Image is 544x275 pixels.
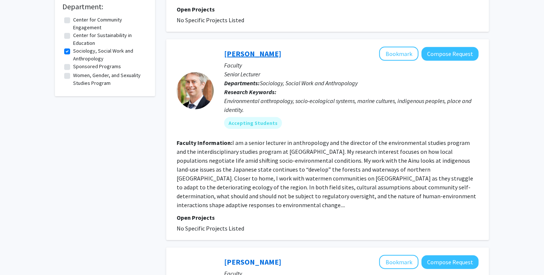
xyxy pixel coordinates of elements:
[422,255,479,269] button: Compose Request to Diane Griffiths
[224,61,479,70] p: Faculty
[224,117,282,129] mat-chip: Accepting Students
[224,88,276,96] b: Research Keywords:
[177,225,244,232] span: No Specific Projects Listed
[62,2,148,11] h2: Department:
[379,255,419,269] button: Add Diane Griffiths to Bookmarks
[224,70,479,79] p: Senior Lecturer
[379,47,419,61] button: Add Chris Loy to Bookmarks
[177,139,476,209] fg-read-more: I am a senior lecturer in anthropology and the director of the environmental studies program and ...
[73,32,146,47] label: Center for Sustainability in Education
[177,5,479,14] p: Open Projects
[73,47,146,63] label: Sociology, Social Work and Anthropology
[73,16,146,32] label: Center for Community Engagement
[73,63,121,70] label: Sponsored Programs
[224,79,260,87] b: Departments:
[177,16,244,24] span: No Specific Projects Listed
[6,242,32,269] iframe: Chat
[177,213,479,222] p: Open Projects
[422,47,479,61] button: Compose Request to Chris Loy
[224,257,281,266] a: [PERSON_NAME]
[177,139,232,146] b: Faculty Information:
[224,96,479,114] div: Environmental anthropology, socio-ecological systems, marine cultures, indigenous peoples, place ...
[260,79,358,87] span: Sociology, Social Work and Anthropology
[224,49,281,58] a: [PERSON_NAME]
[73,72,146,87] label: Women, Gender, and Sexuality Studies Program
